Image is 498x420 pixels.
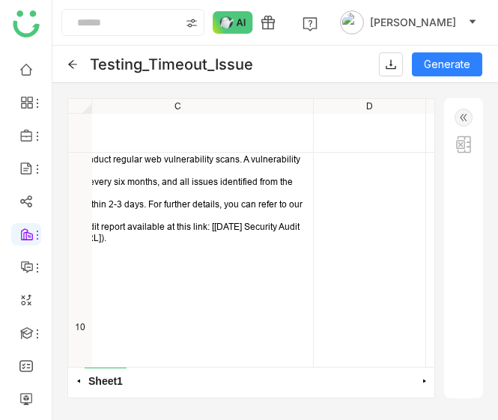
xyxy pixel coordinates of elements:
[412,52,482,76] button: Generate
[13,10,40,37] img: logo
[370,14,456,31] span: [PERSON_NAME]
[337,10,480,34] button: [PERSON_NAME]
[213,11,253,34] img: ask-buddy-normal.svg
[186,17,198,29] img: search-type.svg
[85,368,127,394] span: Sheet1
[90,55,253,73] div: Testing_Timeout_Issue
[303,16,318,31] img: help.svg
[455,136,473,153] img: excel.svg
[424,56,470,73] span: Generate
[340,10,364,34] img: avatar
